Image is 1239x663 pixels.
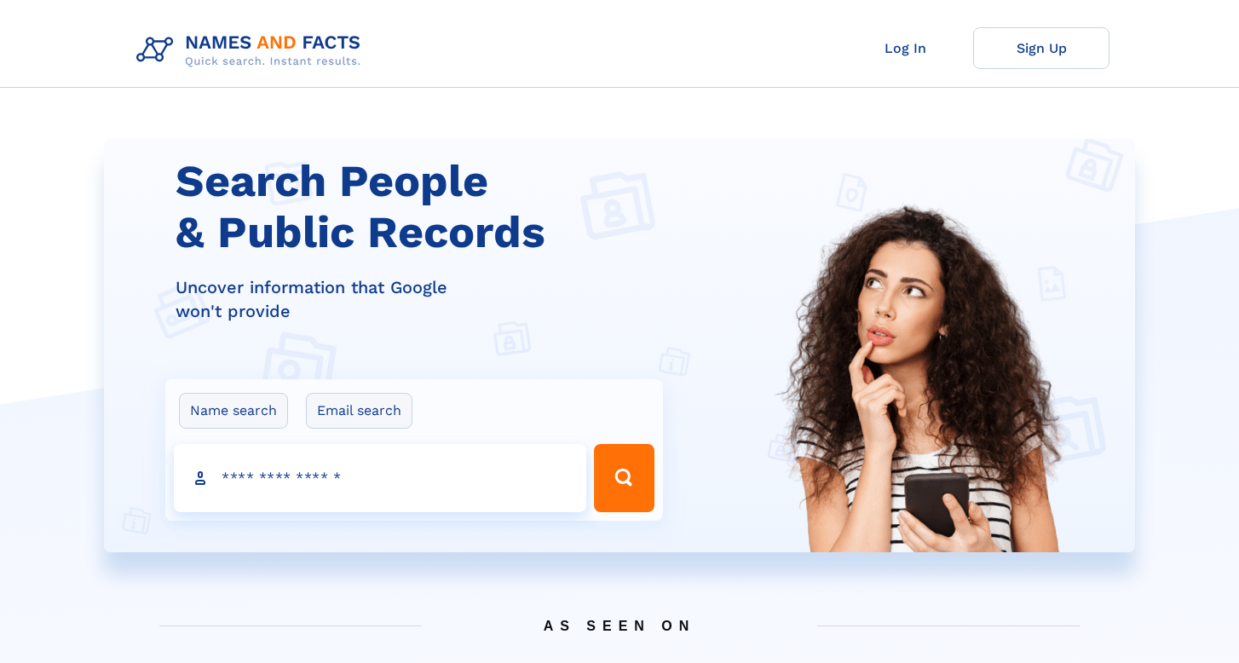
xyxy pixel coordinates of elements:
input: search input [174,444,586,512]
label: Email search [306,393,412,429]
img: Search People and Public records [764,200,1080,637]
button: Search Button [594,444,654,512]
div: Uncover information that Google won't provide [176,275,673,323]
a: Sign Up [973,27,1109,69]
span: AS SEEN ON [134,597,1105,654]
h1: Search People & Public Records [176,156,673,258]
a: Log In [837,27,973,69]
img: Logo Names and Facts [130,27,375,73]
label: Name search [179,393,288,429]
